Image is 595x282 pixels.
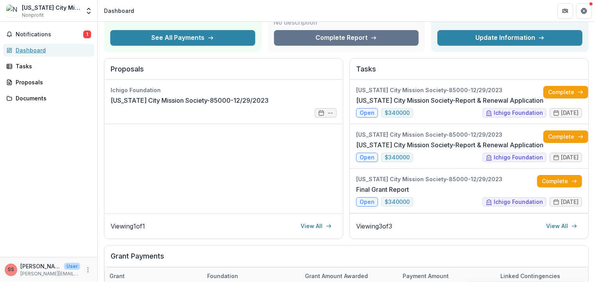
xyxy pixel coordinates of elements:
[203,272,243,280] div: Foundation
[83,3,94,19] button: Open entity switcher
[537,175,582,187] a: Complete
[437,30,582,46] a: Update Information
[356,185,409,194] a: Final Grant Report
[274,18,317,27] p: No description
[543,130,588,143] a: Complete
[496,272,565,280] div: Linked Contingencies
[3,28,94,41] button: Notifications1
[111,252,582,267] h2: Grant Payments
[16,31,83,38] span: Notifications
[356,65,582,80] h2: Tasks
[543,86,588,98] a: Complete
[111,96,269,105] a: [US_STATE] City Mission Society-85000-12/29/2023
[83,30,91,38] span: 1
[3,76,94,89] a: Proposals
[3,44,94,57] a: Dashboard
[356,221,392,231] p: Viewing 3 of 3
[20,270,80,277] p: [PERSON_NAME][EMAIL_ADDRESS][DOMAIN_NAME]
[16,46,88,54] div: Dashboard
[20,262,61,270] p: [PERSON_NAME]
[557,3,573,19] button: Partners
[105,272,129,280] div: Grant
[111,65,337,80] h2: Proposals
[274,30,419,46] a: Complete Report
[110,30,255,46] button: See All Payments
[16,94,88,102] div: Documents
[16,78,88,86] div: Proposals
[300,272,373,280] div: Grant amount awarded
[356,96,543,105] a: [US_STATE] City Mission Society-Report & Renewal Application
[22,12,44,19] span: Nonprofit
[6,5,19,17] img: New York City Mission Society
[16,62,88,70] div: Tasks
[8,267,14,272] div: Sharada Singh
[398,272,453,280] div: Payment Amount
[22,4,80,12] div: [US_STATE] City Mission Society
[3,60,94,73] a: Tasks
[111,221,145,231] p: Viewing 1 of 1
[296,220,337,232] a: View All
[576,3,592,19] button: Get Help
[83,265,93,275] button: More
[356,140,543,150] a: [US_STATE] City Mission Society-Report & Renewal Application
[3,92,94,105] a: Documents
[64,263,80,270] p: User
[101,5,137,16] nav: breadcrumb
[104,7,134,15] div: Dashboard
[541,220,582,232] a: View All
